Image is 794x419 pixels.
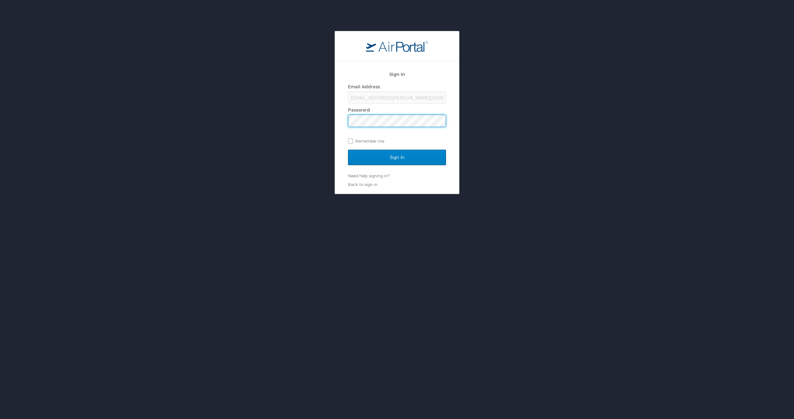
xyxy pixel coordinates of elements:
h2: Sign In [348,71,446,78]
a: Need help signing in? [348,173,390,178]
a: Back to sign in [348,182,377,187]
label: Email Address [348,84,380,89]
label: Remember me [348,136,446,146]
input: Sign In [348,150,446,165]
img: logo [366,41,428,52]
label: Password [348,107,370,112]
